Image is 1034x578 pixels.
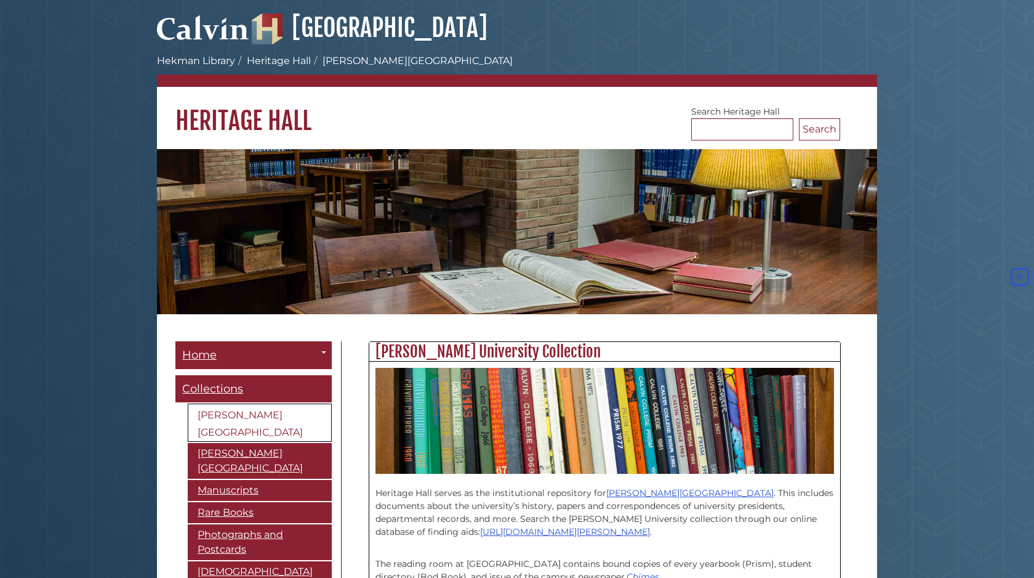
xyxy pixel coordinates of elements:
[375,368,834,473] img: Calvin University yearbooks
[182,382,243,396] span: Collections
[188,404,332,442] a: [PERSON_NAME][GEOGRAPHIC_DATA]
[252,12,487,43] a: [GEOGRAPHIC_DATA]
[157,28,249,39] a: Calvin University
[188,502,332,523] a: Rare Books
[182,348,217,362] span: Home
[252,14,283,44] img: Hekman Library Logo
[799,118,840,140] button: Search
[188,524,332,560] a: Photographs and Postcards
[247,55,311,67] a: Heritage Hall
[311,54,513,68] li: [PERSON_NAME][GEOGRAPHIC_DATA]
[157,87,877,136] h1: Heritage Hall
[157,10,249,44] img: Calvin
[175,341,332,369] a: Home
[1008,271,1031,282] a: Back to Top
[375,474,834,539] p: Heritage Hall serves as the institutional repository for . This includes documents about the univ...
[480,526,650,537] a: [URL][DOMAIN_NAME][PERSON_NAME]
[369,342,840,362] h2: [PERSON_NAME] University Collection
[188,443,332,479] a: [PERSON_NAME][GEOGRAPHIC_DATA]
[175,375,332,403] a: Collections
[606,487,774,499] a: [PERSON_NAME][GEOGRAPHIC_DATA]
[157,55,235,67] a: Hekman Library
[188,480,332,501] a: Manuscripts
[157,54,877,87] nav: breadcrumb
